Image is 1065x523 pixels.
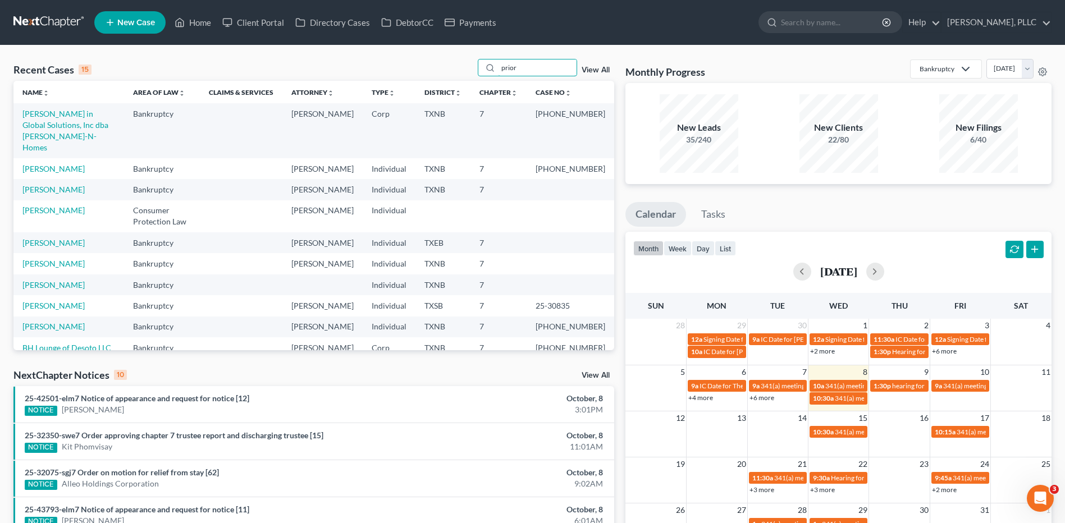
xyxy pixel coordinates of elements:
a: [PERSON_NAME] [22,205,85,215]
span: 3 [984,319,990,332]
td: TXNB [415,316,470,337]
a: +3 more [810,485,835,494]
a: Area of Lawunfold_more [133,88,185,97]
span: 15 [857,411,869,425]
span: IC Date for The [PERSON_NAME] Group, Inc [700,382,831,390]
span: 31 [979,503,990,517]
td: TXNB [415,179,470,200]
span: 1:30p [874,382,891,390]
td: [PERSON_NAME] [282,158,363,179]
span: 9a [752,335,760,343]
td: TXNB [415,158,470,179]
span: IC Date for [PERSON_NAME] [703,347,789,356]
span: 341(a) meeting for Crescent [PERSON_NAME] [774,474,910,482]
span: 11 [1040,365,1052,379]
a: [PERSON_NAME] in Global Solutions, Inc dba [PERSON_NAME]-N-Homes [22,109,108,152]
a: Help [903,12,940,33]
td: Bankruptcy [124,158,200,179]
span: 9a [935,382,942,390]
td: [PERSON_NAME] [282,295,363,316]
a: Chapterunfold_more [479,88,518,97]
span: 28 [675,319,686,332]
a: [PERSON_NAME] [22,322,85,331]
span: 13 [736,411,747,425]
span: Tue [770,301,785,310]
span: 14 [797,411,808,425]
span: Sun [648,301,664,310]
span: 18 [1040,411,1052,425]
a: +6 more [749,393,774,402]
i: unfold_more [43,90,49,97]
span: 10a [813,382,824,390]
td: TXSB [415,295,470,316]
a: [PERSON_NAME] [22,259,85,268]
span: 30 [797,319,808,332]
span: 10 [979,365,990,379]
span: 2 [923,319,930,332]
div: October, 8 [418,430,603,441]
td: 7 [470,316,527,337]
span: 9 [923,365,930,379]
td: [PERSON_NAME] [282,337,363,358]
div: Bankruptcy [920,64,954,74]
td: 7 [470,232,527,253]
span: 26 [675,503,686,517]
td: 7 [470,158,527,179]
span: Signing Date for [PERSON_NAME] [947,335,1048,343]
td: Bankruptcy [124,316,200,337]
button: month [633,241,664,256]
td: 7 [470,103,527,158]
a: 25-42501-elm7 Notice of appearance and request for notice [12] [25,393,249,403]
td: 7 [470,295,527,316]
h3: Monthly Progress [625,65,705,79]
iframe: Intercom live chat [1027,485,1054,512]
button: week [664,241,692,256]
button: list [715,241,736,256]
div: 3:01PM [418,404,603,415]
span: 5 [679,365,686,379]
span: Sat [1014,301,1028,310]
a: [PERSON_NAME] [22,164,85,173]
a: [PERSON_NAME] [22,301,85,310]
span: 7 [801,365,808,379]
td: TXEB [415,232,470,253]
td: TXNB [415,103,470,158]
td: 7 [470,274,527,295]
a: [PERSON_NAME] [22,238,85,247]
span: 10:30a [813,394,834,402]
span: 10a [691,347,702,356]
td: Bankruptcy [124,337,200,358]
i: unfold_more [455,90,461,97]
span: 12a [813,335,824,343]
div: October, 8 [418,504,603,515]
td: [PHONE_NUMBER] [527,337,614,358]
td: [PERSON_NAME] [282,200,363,232]
div: New Filings [939,121,1018,134]
span: 1 [862,319,869,332]
a: +6 more [932,347,957,355]
a: Tasks [691,202,735,227]
span: 8 [862,365,869,379]
div: 10 [114,370,127,380]
a: Client Portal [217,12,290,33]
span: IC Date for [PERSON_NAME], Shylanda [761,335,876,343]
h2: [DATE] [820,265,857,277]
span: 341(a) meeting for [PERSON_NAME] [943,382,1052,390]
td: Individual [363,274,415,295]
a: Attorneyunfold_more [291,88,334,97]
span: 9:30a [813,474,830,482]
a: Alleo Holdings Corporation [62,478,159,489]
div: Recent Cases [13,63,92,76]
span: 1:30p [874,347,891,356]
span: 20 [736,457,747,471]
div: 35/240 [660,134,738,145]
a: Case Nounfold_more [536,88,572,97]
div: 6/40 [939,134,1018,145]
td: Individual [363,179,415,200]
span: Wed [829,301,848,310]
td: Consumer Protection Law [124,200,200,232]
td: [PERSON_NAME] [282,103,363,158]
td: Corp [363,103,415,158]
i: unfold_more [511,90,518,97]
div: New Clients [799,121,878,134]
